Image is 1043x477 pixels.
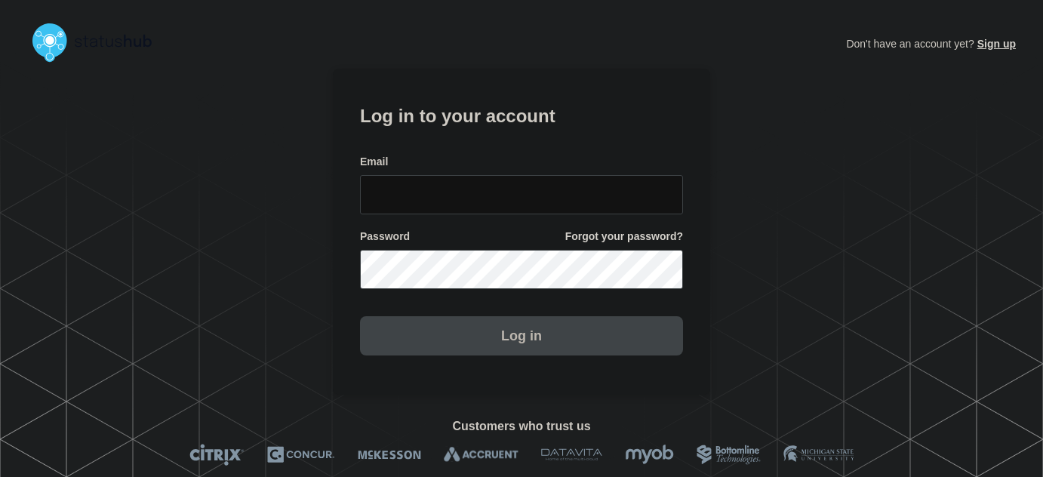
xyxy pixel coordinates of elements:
[846,26,1016,62] p: Don't have an account yet?
[27,420,1016,433] h2: Customers who trust us
[267,444,335,466] img: Concur logo
[697,444,761,466] img: Bottomline logo
[360,316,683,355] button: Log in
[189,444,245,466] img: Citrix logo
[27,18,171,66] img: StatusHub logo
[565,229,683,244] a: Forgot your password?
[783,444,854,466] img: MSU logo
[974,38,1016,50] a: Sign up
[360,155,388,169] span: Email
[358,444,421,466] img: McKesson logo
[360,229,410,244] span: Password
[444,444,518,466] img: Accruent logo
[360,250,683,289] input: password input
[625,444,674,466] img: myob logo
[360,175,683,214] input: email input
[360,100,683,128] h1: Log in to your account
[541,444,602,466] img: DataVita logo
